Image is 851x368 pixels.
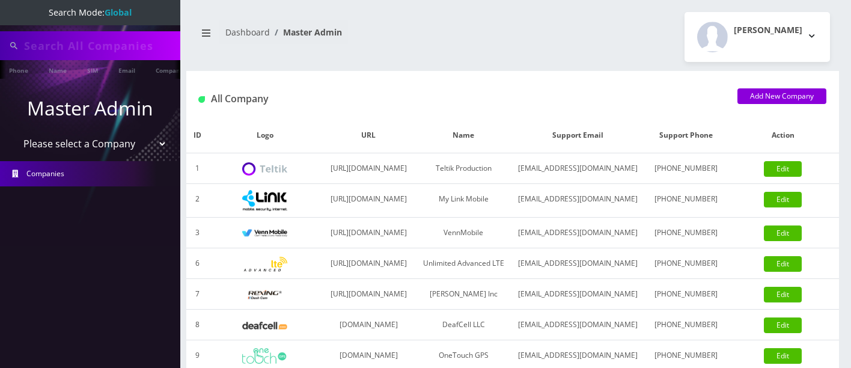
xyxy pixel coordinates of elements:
th: Action [727,118,839,153]
strong: Global [105,7,132,18]
td: [URL][DOMAIN_NAME] [321,153,416,184]
a: Company [150,60,190,79]
span: Companies [26,168,64,179]
img: Teltik Production [242,162,287,176]
a: Add New Company [737,88,826,104]
td: [PHONE_NUMBER] [645,310,727,340]
td: 7 [186,279,209,310]
a: Edit [764,348,802,364]
td: [EMAIL_ADDRESS][DOMAIN_NAME] [510,184,645,218]
td: [PHONE_NUMBER] [645,153,727,184]
a: Edit [764,161,802,177]
td: My Link Mobile [416,184,510,218]
nav: breadcrumb [195,20,504,54]
td: 2 [186,184,209,218]
th: Support Phone [645,118,727,153]
th: Support Email [510,118,645,153]
td: [PHONE_NUMBER] [645,279,727,310]
img: VennMobile [242,229,287,238]
td: 8 [186,310,209,340]
a: Edit [764,192,802,207]
a: Name [43,60,73,79]
a: Edit [764,225,802,241]
td: 1 [186,153,209,184]
td: [URL][DOMAIN_NAME] [321,279,416,310]
td: Unlimited Advanced LTE [416,248,510,279]
img: All Company [198,96,205,103]
img: Unlimited Advanced LTE [242,257,287,272]
img: DeafCell LLC [242,322,287,330]
td: [EMAIL_ADDRESS][DOMAIN_NAME] [510,310,645,340]
li: Master Admin [270,26,342,38]
a: Edit [764,256,802,272]
td: [EMAIL_ADDRESS][DOMAIN_NAME] [510,279,645,310]
td: [PHONE_NUMBER] [645,184,727,218]
h1: All Company [198,93,719,105]
a: SIM [81,60,104,79]
td: [PHONE_NUMBER] [645,248,727,279]
td: [EMAIL_ADDRESS][DOMAIN_NAME] [510,218,645,248]
a: Dashboard [225,26,270,38]
img: OneTouch GPS [242,348,287,364]
td: [PERSON_NAME] Inc [416,279,510,310]
th: URL [321,118,416,153]
span: Search Mode: [49,7,132,18]
td: [URL][DOMAIN_NAME] [321,184,416,218]
td: [EMAIL_ADDRESS][DOMAIN_NAME] [510,153,645,184]
td: Teltik Production [416,153,510,184]
th: ID [186,118,209,153]
td: VennMobile [416,218,510,248]
a: Edit [764,287,802,302]
td: 3 [186,218,209,248]
td: 6 [186,248,209,279]
th: Logo [209,118,321,153]
a: Email [112,60,141,79]
button: [PERSON_NAME] [685,12,830,62]
td: DeafCell LLC [416,310,510,340]
a: Edit [764,317,802,333]
td: [PHONE_NUMBER] [645,218,727,248]
input: Search All Companies [24,34,177,57]
h2: [PERSON_NAME] [734,25,802,35]
img: My Link Mobile [242,190,287,211]
img: Rexing Inc [242,289,287,301]
td: [URL][DOMAIN_NAME] [321,248,416,279]
th: Name [416,118,510,153]
a: Phone [3,60,34,79]
td: [DOMAIN_NAME] [321,310,416,340]
td: [EMAIL_ADDRESS][DOMAIN_NAME] [510,248,645,279]
td: [URL][DOMAIN_NAME] [321,218,416,248]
